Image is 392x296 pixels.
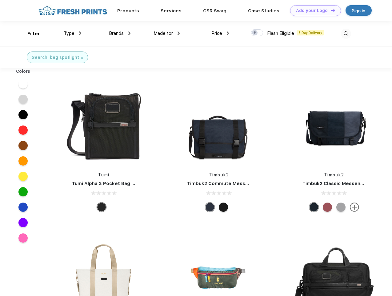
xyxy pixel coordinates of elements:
[209,172,229,177] a: Timbuk2
[117,8,139,14] a: Products
[27,30,40,37] div: Filter
[350,203,359,212] img: more.svg
[211,31,222,36] span: Price
[32,54,79,61] div: Search: bag spotlight
[97,203,106,212] div: Black
[293,84,375,166] img: func=resize&h=266
[64,31,74,36] span: Type
[323,203,332,212] div: Eco Collegiate Red
[352,7,365,14] div: Sign in
[297,30,324,35] span: 5 Day Delivery
[227,31,229,35] img: dropdown.png
[346,5,372,16] a: Sign in
[296,8,328,13] div: Add your Logo
[309,203,318,212] div: Eco Monsoon
[178,31,180,35] img: dropdown.png
[72,181,144,186] a: Tumi Alpha 3 Pocket Bag Small
[341,29,351,39] img: desktop_search.svg
[331,9,335,12] img: DT
[302,181,379,186] a: Timbuk2 Classic Messenger Bag
[109,31,124,36] span: Brands
[205,203,214,212] div: Eco Nautical
[81,57,83,59] img: filter_cancel.svg
[324,172,344,177] a: Timbuk2
[178,84,260,166] img: func=resize&h=266
[267,31,294,36] span: Flash Eligible
[336,203,346,212] div: Eco Rind Pop
[63,84,145,166] img: func=resize&h=266
[128,31,130,35] img: dropdown.png
[98,172,110,177] a: Tumi
[11,68,35,75] div: Colors
[219,203,228,212] div: Eco Black
[187,181,270,186] a: Timbuk2 Commute Messenger Bag
[37,5,109,16] img: fo%20logo%202.webp
[79,31,81,35] img: dropdown.png
[154,31,173,36] span: Made for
